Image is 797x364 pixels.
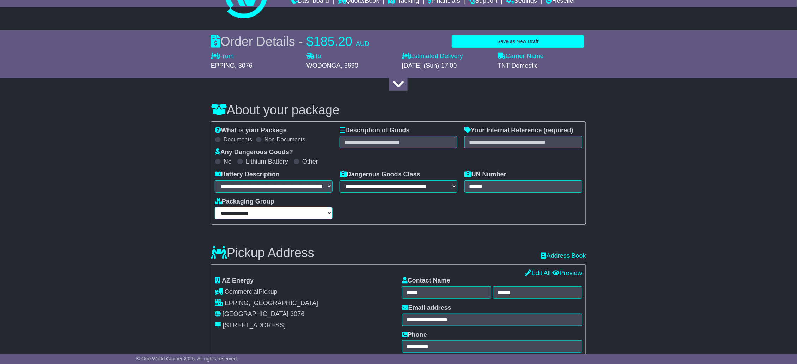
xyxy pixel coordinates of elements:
[402,304,451,312] label: Email address
[541,252,586,260] a: Address Book
[264,136,305,143] label: Non-Documents
[498,53,544,60] label: Carrier Name
[402,331,427,339] label: Phone
[356,40,369,47] span: AUD
[340,127,410,134] label: Description of Goods
[306,62,341,69] span: WODONGA
[402,53,491,60] label: Estimated Delivery
[302,158,318,166] label: Other
[136,356,238,362] span: © One World Courier 2025. All rights reserved.
[215,148,293,156] label: Any Dangerous Goods?
[553,269,582,277] a: Preview
[314,34,352,49] span: 185.20
[402,62,491,70] div: [DATE] (Sun) 17:00
[211,246,314,260] h3: Pickup Address
[215,171,280,178] label: Battery Description
[224,158,232,166] label: No
[223,322,286,329] div: [STREET_ADDRESS]
[211,53,234,60] label: From
[211,103,586,117] h3: About your package
[211,62,235,69] span: EPPING
[306,34,314,49] span: $
[290,310,304,317] span: 3076
[225,288,258,295] span: Commercial
[223,310,288,317] span: [GEOGRAPHIC_DATA]
[452,35,584,48] button: Save as New Draft
[225,299,318,307] span: EPPING, [GEOGRAPHIC_DATA]
[464,127,573,134] label: Your Internal Reference (required)
[224,136,252,143] label: Documents
[341,62,358,69] span: , 3690
[215,198,274,206] label: Packaging Group
[235,62,253,69] span: , 3076
[215,288,395,296] div: Pickup
[402,277,450,285] label: Contact Name
[222,277,254,284] span: AZ Energy
[525,269,551,277] a: Edit All
[306,53,321,60] label: To
[215,127,287,134] label: What is your Package
[246,158,288,166] label: Lithium Battery
[498,62,586,70] div: TNT Domestic
[340,171,420,178] label: Dangerous Goods Class
[211,34,369,49] div: Order Details -
[464,171,506,178] label: UN Number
